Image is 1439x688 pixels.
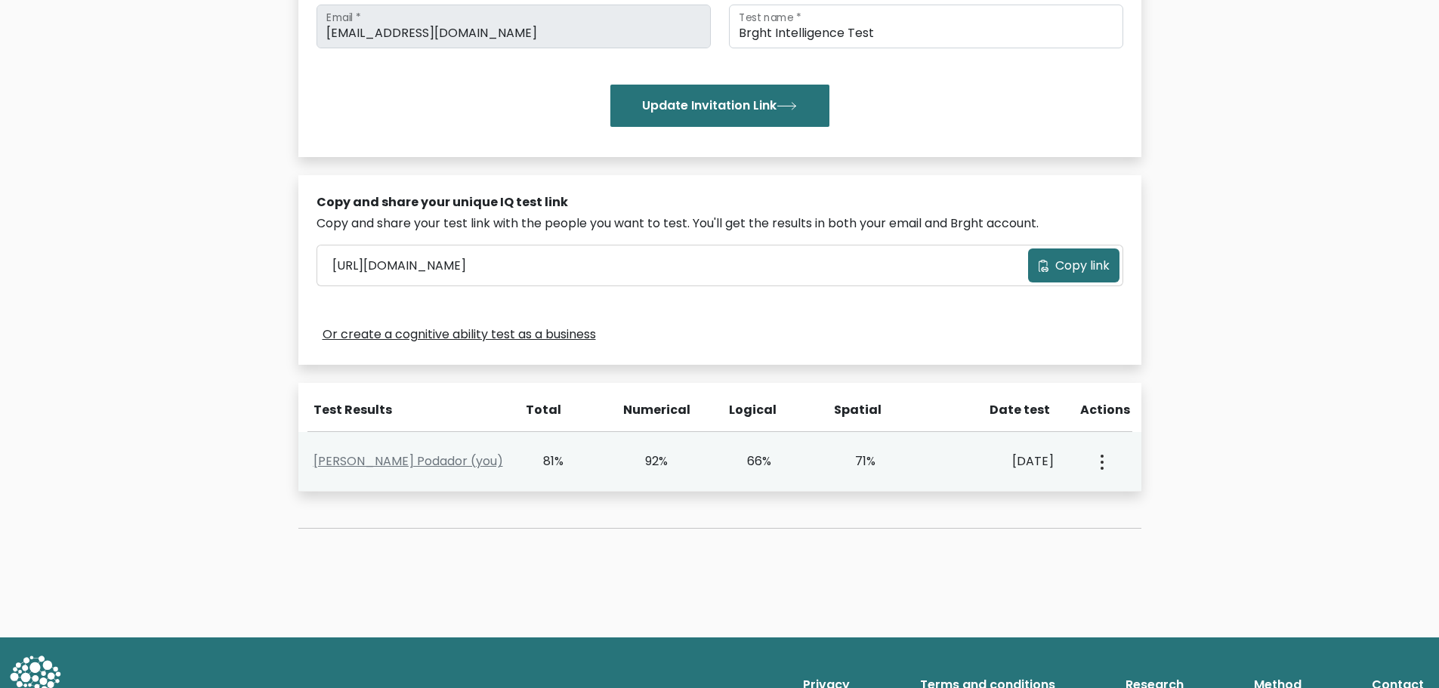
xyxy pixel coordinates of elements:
[729,452,772,470] div: 66%
[317,5,711,48] input: Email
[610,85,829,127] button: Update Invitation Link
[832,452,875,470] div: 71%
[729,5,1123,48] input: Test name
[521,452,564,470] div: 81%
[834,401,878,419] div: Spatial
[940,401,1062,419] div: Date test
[317,214,1123,233] div: Copy and share your test link with the people you want to test. You'll get the results in both yo...
[937,452,1054,470] div: [DATE]
[1080,401,1132,419] div: Actions
[313,452,503,470] a: [PERSON_NAME] Podador (you)
[518,401,562,419] div: Total
[1028,248,1119,282] button: Copy link
[623,401,667,419] div: Numerical
[1055,257,1110,275] span: Copy link
[625,452,668,470] div: 92%
[323,325,596,344] a: Or create a cognitive ability test as a business
[729,401,773,419] div: Logical
[317,193,1123,211] div: Copy and share your unique IQ test link
[313,401,500,419] div: Test Results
